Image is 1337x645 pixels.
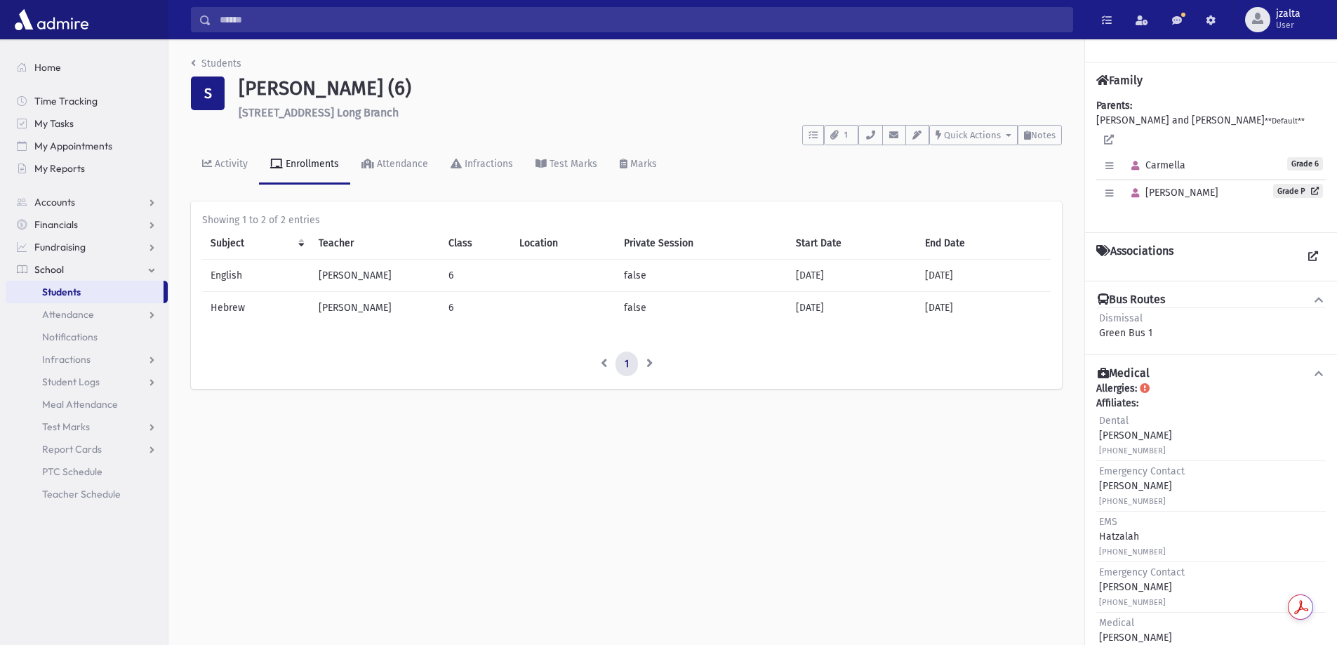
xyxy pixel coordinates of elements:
a: Fundraising [6,236,168,258]
a: Test Marks [6,415,168,438]
div: Activity [212,158,248,170]
span: Notes [1031,130,1056,140]
h4: Associations [1096,244,1173,270]
input: Search [211,7,1072,32]
span: EMS [1099,516,1117,528]
a: Attendance [6,303,168,326]
span: Grade 6 [1287,157,1323,171]
h4: Family [1096,74,1143,87]
div: S [191,77,225,110]
img: AdmirePro [11,6,92,34]
a: Report Cards [6,438,168,460]
td: [DATE] [917,291,1051,324]
b: Parents: [1096,100,1132,112]
span: Financials [34,218,78,231]
a: Accounts [6,191,168,213]
span: My Appointments [34,140,112,152]
span: [PERSON_NAME] [1125,187,1218,199]
a: View all Associations [1301,244,1326,270]
th: Class [440,227,510,260]
a: Meal Attendance [6,393,168,415]
span: Medical [1099,617,1134,629]
a: Infractions [6,348,168,371]
th: Subject [202,227,310,260]
span: Test Marks [42,420,90,433]
span: Dismissal [1099,312,1143,324]
h1: [PERSON_NAME] (6) [239,77,1062,100]
a: Students [191,58,241,69]
div: [PERSON_NAME] and [PERSON_NAME] [1096,98,1326,221]
a: Student Logs [6,371,168,393]
a: School [6,258,168,281]
small: [PHONE_NUMBER] [1099,497,1166,506]
th: Start Date [787,227,917,260]
td: 6 [440,291,510,324]
span: Time Tracking [34,95,98,107]
span: User [1276,20,1301,31]
div: [PERSON_NAME] [1099,464,1185,508]
span: 1 [840,129,852,142]
a: Grade P [1273,184,1323,198]
a: Financials [6,213,168,236]
span: Fundraising [34,241,86,253]
button: Medical [1096,366,1326,381]
span: Accounts [34,196,75,208]
span: My Tasks [34,117,74,130]
div: [PERSON_NAME] [1099,565,1185,609]
button: 1 [824,125,858,145]
span: Meal Attendance [42,398,118,411]
span: PTC Schedule [42,465,102,478]
a: PTC Schedule [6,460,168,483]
span: Report Cards [42,443,102,456]
a: Teacher Schedule [6,483,168,505]
a: Activity [191,145,259,185]
a: Marks [608,145,668,185]
td: 6 [440,259,510,291]
small: [PHONE_NUMBER] [1099,547,1166,557]
a: Enrollments [259,145,350,185]
a: My Tasks [6,112,168,135]
td: [PERSON_NAME] [310,259,440,291]
th: Private Session [616,227,787,260]
th: End Date [917,227,1051,260]
td: false [616,291,787,324]
b: Allergies: [1096,383,1137,394]
a: Attendance [350,145,439,185]
th: Location [511,227,616,260]
span: Dental [1099,415,1129,427]
small: [PHONE_NUMBER] [1099,446,1166,456]
span: jzalta [1276,8,1301,20]
a: My Reports [6,157,168,180]
span: Home [34,61,61,74]
span: Emergency Contact [1099,465,1185,477]
span: Emergency Contact [1099,566,1185,578]
td: English [202,259,310,291]
span: School [34,263,64,276]
a: My Appointments [6,135,168,157]
td: [DATE] [787,291,917,324]
h6: [STREET_ADDRESS] Long Branch [239,106,1062,119]
a: 1 [616,352,638,377]
span: Infractions [42,353,91,366]
span: My Reports [34,162,85,175]
button: Bus Routes [1096,293,1326,307]
span: Quick Actions [944,130,1001,140]
td: false [616,259,787,291]
td: [PERSON_NAME] [310,291,440,324]
span: Student Logs [42,375,100,388]
div: [PERSON_NAME] [1099,413,1172,458]
span: Carmella [1125,159,1185,171]
div: Marks [627,158,657,170]
small: [PHONE_NUMBER] [1099,598,1166,607]
span: Notifications [42,331,98,343]
button: Notes [1018,125,1062,145]
nav: breadcrumb [191,56,241,77]
td: [DATE] [787,259,917,291]
a: Time Tracking [6,90,168,112]
span: Teacher Schedule [42,488,121,500]
div: Attendance [374,158,428,170]
a: Home [6,56,168,79]
div: Infractions [462,158,513,170]
th: Teacher [310,227,440,260]
div: Test Marks [547,158,597,170]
